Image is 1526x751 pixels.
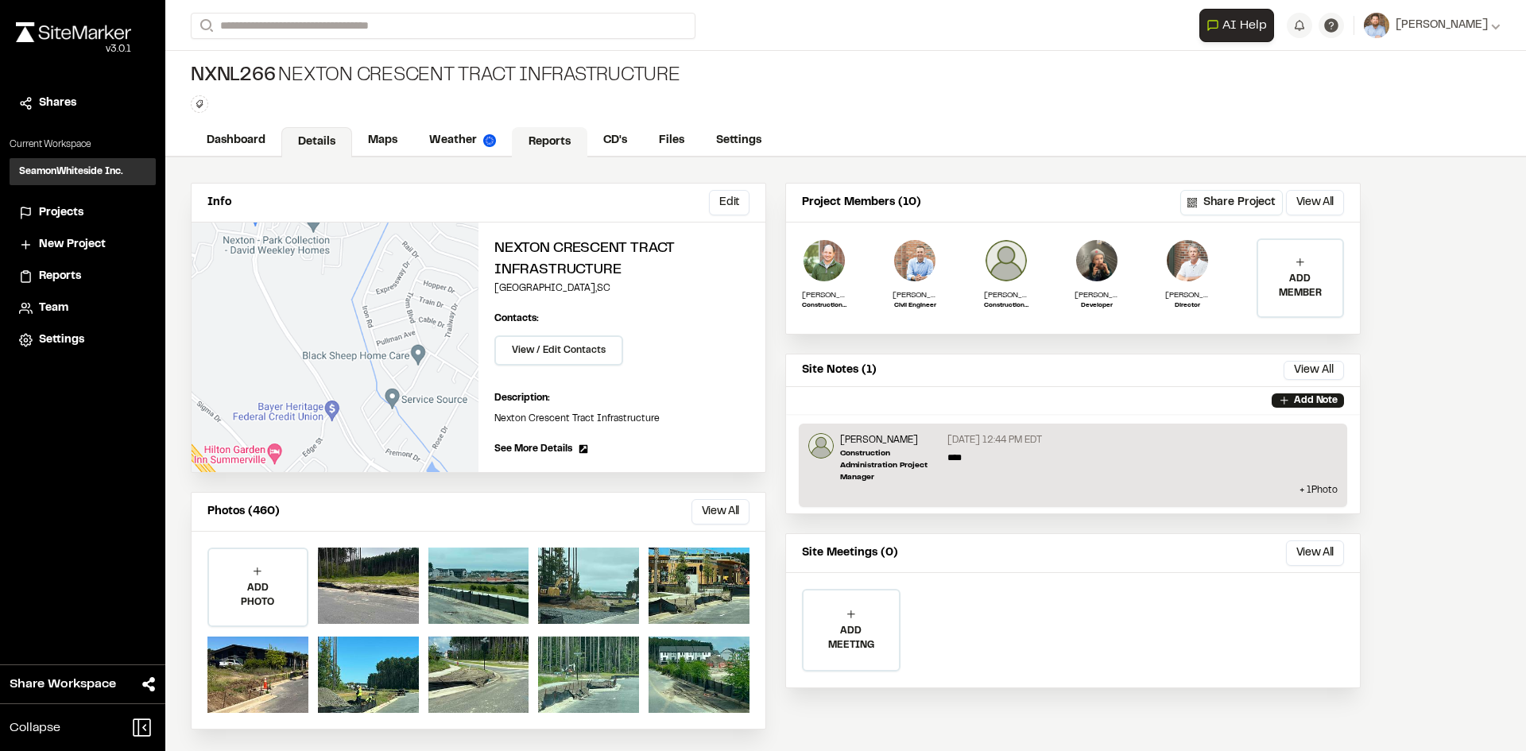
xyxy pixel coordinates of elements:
[691,499,749,525] button: View All
[39,236,106,254] span: New Project
[512,127,587,157] a: Reports
[494,281,749,296] p: [GEOGRAPHIC_DATA] , SC
[1258,272,1342,300] p: ADD MEMBER
[1286,190,1344,215] button: View All
[1294,393,1338,408] p: Add Note
[1075,289,1119,301] p: [PERSON_NAME]
[802,301,846,311] p: Construction Admin Team Leader
[984,238,1028,283] img: Matthew
[893,238,937,283] img: Landon Messal
[840,447,941,483] p: Construction Administration Project Manager
[494,391,749,405] p: Description:
[494,412,749,426] p: Nexton Crescent Tract Infrastructure
[19,236,146,254] a: New Project
[191,126,281,156] a: Dashboard
[1165,238,1210,283] img: Donald Jones
[808,483,1338,497] p: + 1 Photo
[281,127,352,157] a: Details
[1075,301,1119,311] p: Developer
[1199,9,1280,42] div: Open AI Assistant
[1364,13,1389,38] img: User
[209,581,307,610] p: ADD PHOTO
[802,238,846,283] img: Wayne Lee
[10,675,116,694] span: Share Workspace
[19,204,146,222] a: Projects
[39,95,76,112] span: Shares
[207,194,231,211] p: Info
[1165,289,1210,301] p: [PERSON_NAME]
[1222,16,1267,35] span: AI Help
[16,22,131,42] img: rebrand.png
[191,95,208,113] button: Edit Tags
[893,301,937,311] p: Civil Engineer
[483,134,496,147] img: precipai.png
[19,300,146,317] a: Team
[413,126,512,156] a: Weather
[39,204,83,222] span: Projects
[207,503,280,521] p: Photos (460)
[802,362,877,379] p: Site Notes (1)
[808,433,834,459] img: Matthew
[494,442,572,456] span: See More Details
[1199,9,1274,42] button: Open AI Assistant
[802,544,898,562] p: Site Meetings (0)
[191,13,219,39] button: Search
[1180,190,1283,215] button: Share Project
[984,289,1028,301] p: [PERSON_NAME]
[804,624,899,652] p: ADD MEETING
[19,331,146,349] a: Settings
[39,331,84,349] span: Settings
[587,126,643,156] a: CD's
[1165,301,1210,311] p: Director
[643,126,700,156] a: Files
[494,335,623,366] button: View / Edit Contacts
[700,126,777,156] a: Settings
[19,165,123,179] h3: SeamonWhiteside Inc.
[191,64,680,89] div: Nexton Crescent Tract Infrastructure
[39,268,81,285] span: Reports
[1286,540,1344,566] button: View All
[494,238,749,281] h2: Nexton Crescent Tract Infrastructure
[984,301,1028,311] p: Construction Administration Project Manager
[10,718,60,737] span: Collapse
[1396,17,1488,34] span: [PERSON_NAME]
[947,433,1042,447] p: [DATE] 12:44 PM EDT
[19,95,146,112] a: Shares
[494,312,539,326] p: Contacts:
[10,137,156,152] p: Current Workspace
[19,268,146,285] a: Reports
[352,126,413,156] a: Maps
[1364,13,1501,38] button: [PERSON_NAME]
[802,289,846,301] p: [PERSON_NAME]
[16,42,131,56] div: Oh geez...please don't...
[893,289,937,301] p: [PERSON_NAME]
[191,64,275,89] span: NXNL266
[709,190,749,215] button: Edit
[39,300,68,317] span: Team
[1075,238,1119,283] img: Tom Evans
[1284,361,1344,380] button: View All
[840,433,941,447] p: [PERSON_NAME]
[802,194,921,211] p: Project Members (10)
